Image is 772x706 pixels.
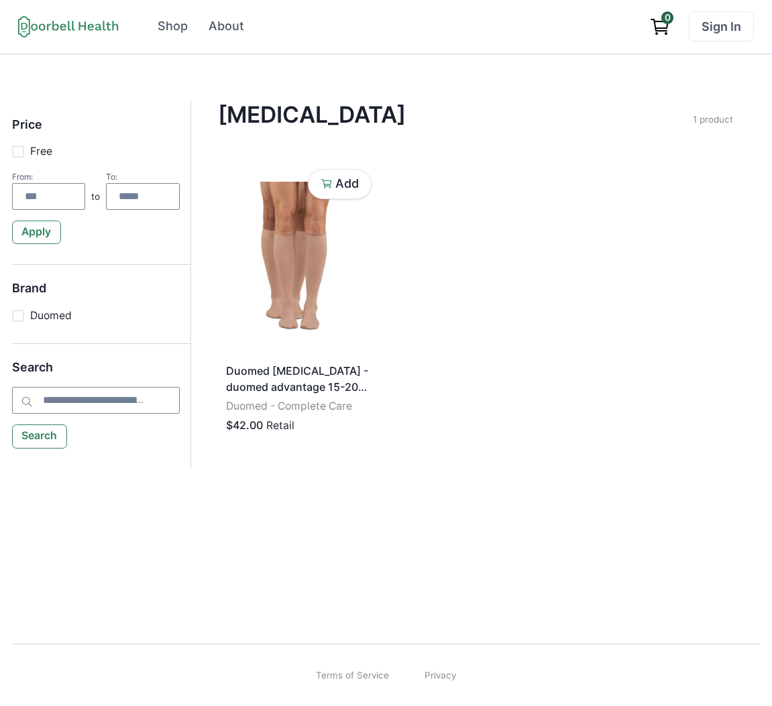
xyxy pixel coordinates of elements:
h5: Price [12,117,180,144]
p: Retail [266,418,294,434]
a: Sign In [689,11,754,42]
img: 4olxheni1ecvyw9s3wbpe3pxyypx [220,165,376,354]
a: About [200,11,254,42]
a: View cart [644,11,677,42]
button: Apply [12,221,61,245]
h4: [MEDICAL_DATA] [218,101,693,128]
h5: Brand [12,281,180,308]
h5: Search [12,360,180,387]
button: Add [308,169,372,199]
p: to [91,190,100,209]
p: $42.00 [226,417,263,433]
span: 0 [661,11,673,23]
div: To: [106,172,180,182]
p: Add [335,176,359,191]
p: Duomed - Complete Care [226,398,370,414]
button: Search [12,424,67,449]
a: Privacy [425,668,456,682]
p: Duomed [MEDICAL_DATA] - duomed advantage 15-20 mmHg calf extra-wide standard open toe almond large [226,363,370,395]
div: About [209,17,244,36]
p: Free [30,143,52,160]
div: Shop [158,17,188,36]
p: 1 product [693,113,733,126]
p: Duomed [30,308,72,324]
a: Duomed [MEDICAL_DATA] - duomed advantage 15-20 mmHg calf extra-wide standard open toe almond larg... [220,165,376,445]
div: From: [12,172,86,182]
a: Shop [149,11,197,42]
a: Terms of Service [316,668,389,682]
